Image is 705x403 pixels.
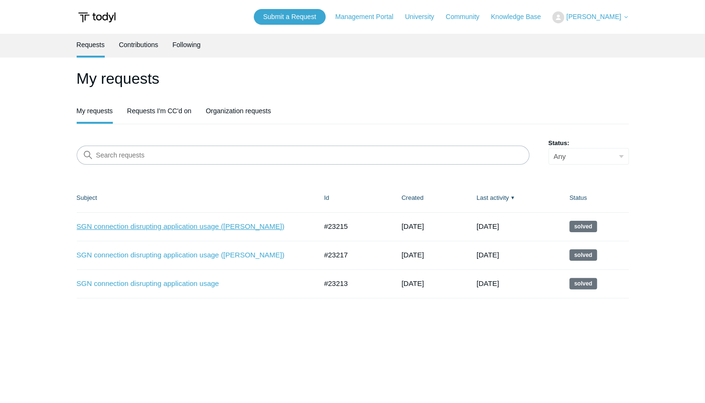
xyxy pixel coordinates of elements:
a: Management Portal [335,12,403,22]
input: Search requests [77,146,529,165]
span: This request has been solved [569,278,597,289]
time: 02/25/2025, 16:27 [401,279,424,287]
th: Status [560,184,629,212]
a: Contributions [119,34,159,56]
th: Subject [77,184,315,212]
a: Created [401,194,423,201]
time: 02/25/2025, 16:36 [477,279,499,287]
time: 02/25/2025, 16:51 [477,251,499,259]
a: Submit a Request [254,9,326,25]
h1: My requests [77,67,629,90]
span: This request has been solved [569,249,597,261]
a: Community [446,12,489,22]
button: [PERSON_NAME] [552,11,628,23]
a: Following [172,34,200,56]
th: Id [315,184,392,212]
td: #23217 [315,241,392,269]
td: #23213 [315,269,392,298]
img: Todyl Support Center Help Center home page [77,9,117,26]
time: 02/25/2025, 16:34 [401,222,424,230]
a: Last activity▼ [477,194,509,201]
a: Organization requests [206,100,271,122]
a: Requests [77,34,105,56]
time: 02/25/2025, 16:40 [401,251,424,259]
a: SGN connection disrupting application usage [77,278,303,289]
span: This request has been solved [569,221,597,232]
a: SGN connection disrupting application usage ([PERSON_NAME]) [77,250,303,261]
a: Requests I'm CC'd on [127,100,191,122]
span: [PERSON_NAME] [566,13,621,20]
a: University [405,12,443,22]
span: ▼ [510,194,515,201]
td: #23215 [315,212,392,241]
a: SGN connection disrupting application usage ([PERSON_NAME]) [77,221,303,232]
a: My requests [77,100,113,122]
label: Status: [548,138,629,148]
a: Knowledge Base [491,12,550,22]
time: 03/26/2025, 22:01 [477,222,499,230]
